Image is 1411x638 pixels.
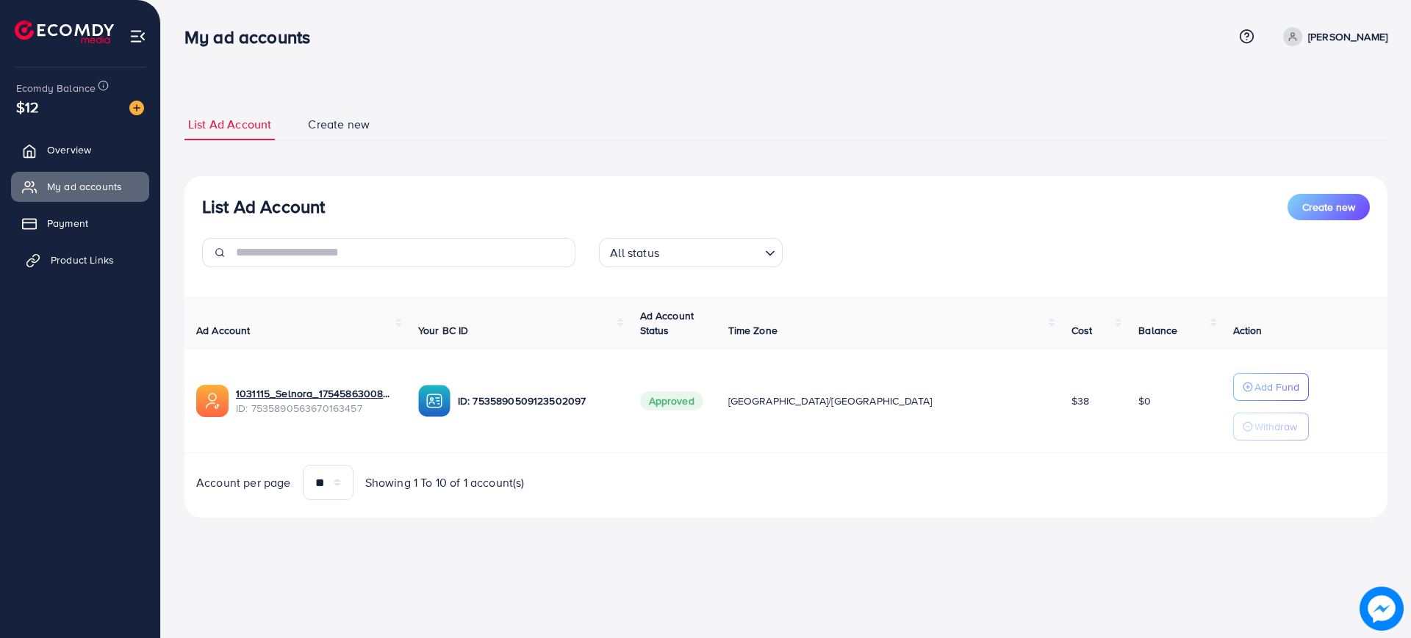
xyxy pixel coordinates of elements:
[129,28,146,45] img: menu
[418,385,450,417] img: ic-ba-acc.ded83a64.svg
[599,238,783,267] div: Search for option
[640,308,694,338] span: Ad Account Status
[607,242,662,264] span: All status
[236,401,395,416] span: ID: 7535890563670163457
[15,21,114,43] img: logo
[11,245,149,275] a: Product Links
[188,116,271,133] span: List Ad Account
[640,391,703,410] span: Approved
[11,135,149,164] a: Overview
[418,323,469,338] span: Your BC ID
[1360,587,1404,631] img: image
[1254,418,1297,435] p: Withdraw
[236,386,395,416] div: <span class='underline'>1031115_Selnora_1754586300835</span></br>7535890563670163457
[1071,323,1093,338] span: Cost
[1302,200,1355,214] span: Create new
[1071,394,1089,408] span: $38
[16,96,39,117] span: $12
[11,209,149,238] a: Payment
[51,253,114,267] span: Product Links
[1233,373,1309,401] button: Add Fund
[1233,413,1309,441] button: Withdraw
[1254,378,1299,396] p: Add Fund
[728,323,778,338] span: Time Zone
[1233,323,1263,338] span: Action
[1138,323,1177,338] span: Balance
[728,394,933,408] span: [GEOGRAPHIC_DATA]/[GEOGRAPHIC_DATA]
[47,142,91,157] span: Overview
[1277,27,1387,46] a: [PERSON_NAME]
[365,474,525,491] span: Showing 1 To 10 of 1 account(s)
[47,179,122,194] span: My ad accounts
[1308,28,1387,46] p: [PERSON_NAME]
[196,385,229,417] img: ic-ads-acc.e4c84228.svg
[308,116,370,133] span: Create new
[1138,394,1151,408] span: $0
[184,26,322,48] h3: My ad accounts
[196,323,251,338] span: Ad Account
[129,101,144,115] img: image
[47,216,88,231] span: Payment
[16,81,96,95] span: Ecomdy Balance
[458,392,617,410] p: ID: 7535890509123502097
[11,172,149,201] a: My ad accounts
[236,386,395,401] a: 1031115_Selnora_1754586300835
[196,474,291,491] span: Account per page
[1288,194,1370,220] button: Create new
[202,196,325,217] h3: List Ad Account
[664,239,759,264] input: Search for option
